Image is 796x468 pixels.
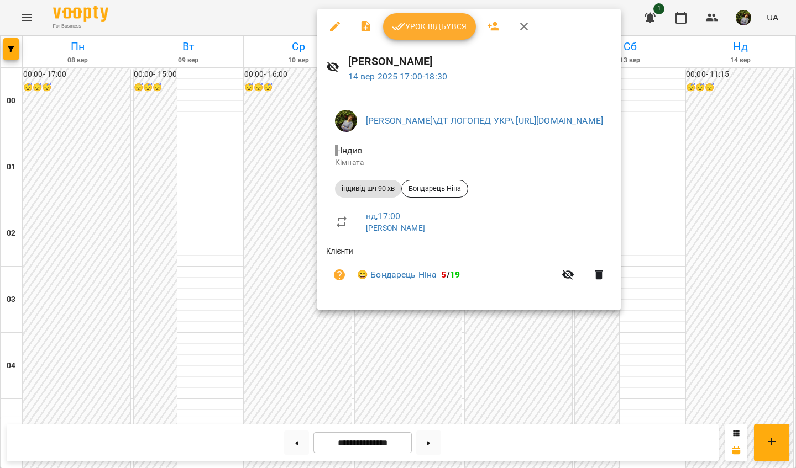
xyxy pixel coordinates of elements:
span: Урок відбувся [392,20,467,33]
a: [PERSON_NAME]\ДТ ЛОГОПЕД УКР\ [URL][DOMAIN_NAME] [366,115,603,126]
h6: [PERSON_NAME] [348,53,612,70]
img: b75e9dd987c236d6cf194ef640b45b7d.jpg [335,110,357,132]
button: Урок відбувся [383,13,476,40]
div: Бондарець Ніна [401,180,468,198]
button: Візит ще не сплачено. Додати оплату? [326,262,353,288]
a: 14 вер 2025 17:00-18:30 [348,71,447,82]
span: 19 [450,269,460,280]
ul: Клієнти [326,246,612,297]
b: / [441,269,460,280]
a: нд , 17:00 [366,211,400,221]
a: [PERSON_NAME] [366,224,425,232]
p: Кімната [335,157,603,168]
span: Бондарець Ніна [402,184,468,194]
span: 5 [441,269,446,280]
span: - Індив [335,145,365,156]
a: 😀 Бондарець Ніна [357,268,437,281]
span: індивід шч 90 хв [335,184,401,194]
